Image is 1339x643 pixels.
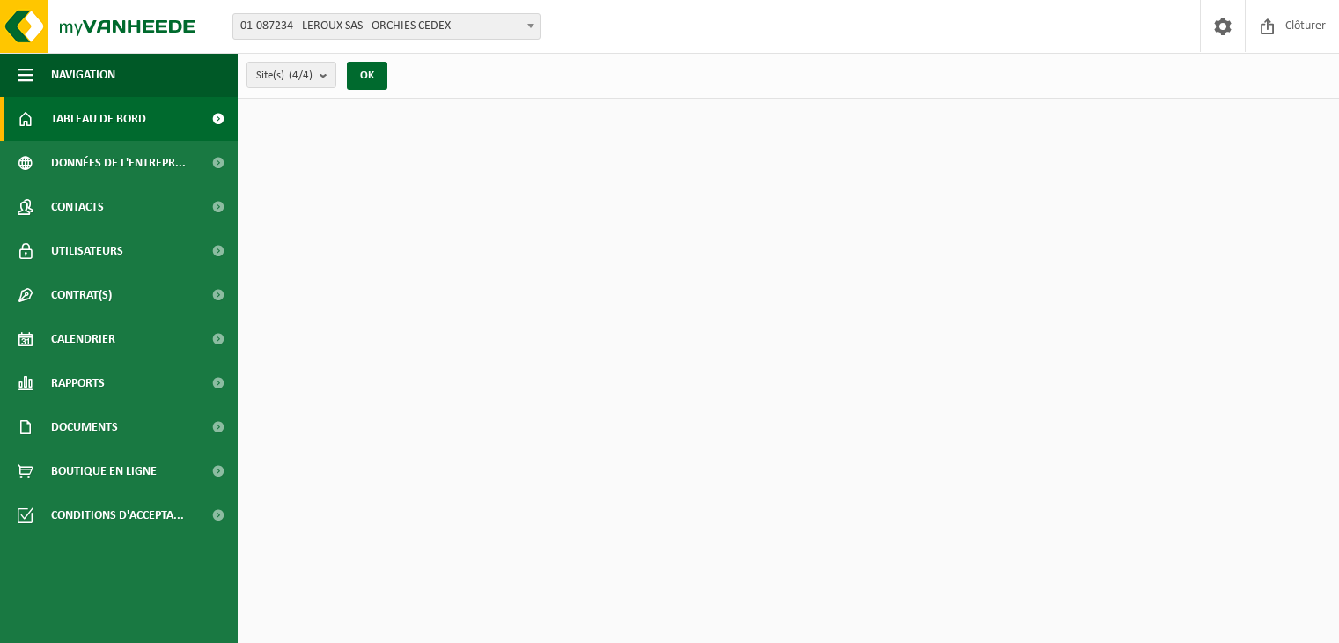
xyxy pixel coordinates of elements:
span: Rapports [51,361,105,405]
span: Documents [51,405,118,449]
span: Utilisateurs [51,229,123,273]
span: Boutique en ligne [51,449,157,493]
span: Navigation [51,53,115,97]
span: Site(s) [256,63,313,89]
span: 01-087234 - LEROUX SAS - ORCHIES CEDEX [232,13,541,40]
span: Contacts [51,185,104,229]
button: Site(s)(4/4) [246,62,336,88]
span: Données de l'entrepr... [51,141,186,185]
span: 01-087234 - LEROUX SAS - ORCHIES CEDEX [233,14,540,39]
count: (4/4) [289,70,313,81]
button: OK [347,62,387,90]
span: Calendrier [51,317,115,361]
span: Tableau de bord [51,97,146,141]
span: Conditions d'accepta... [51,493,184,537]
span: Contrat(s) [51,273,112,317]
